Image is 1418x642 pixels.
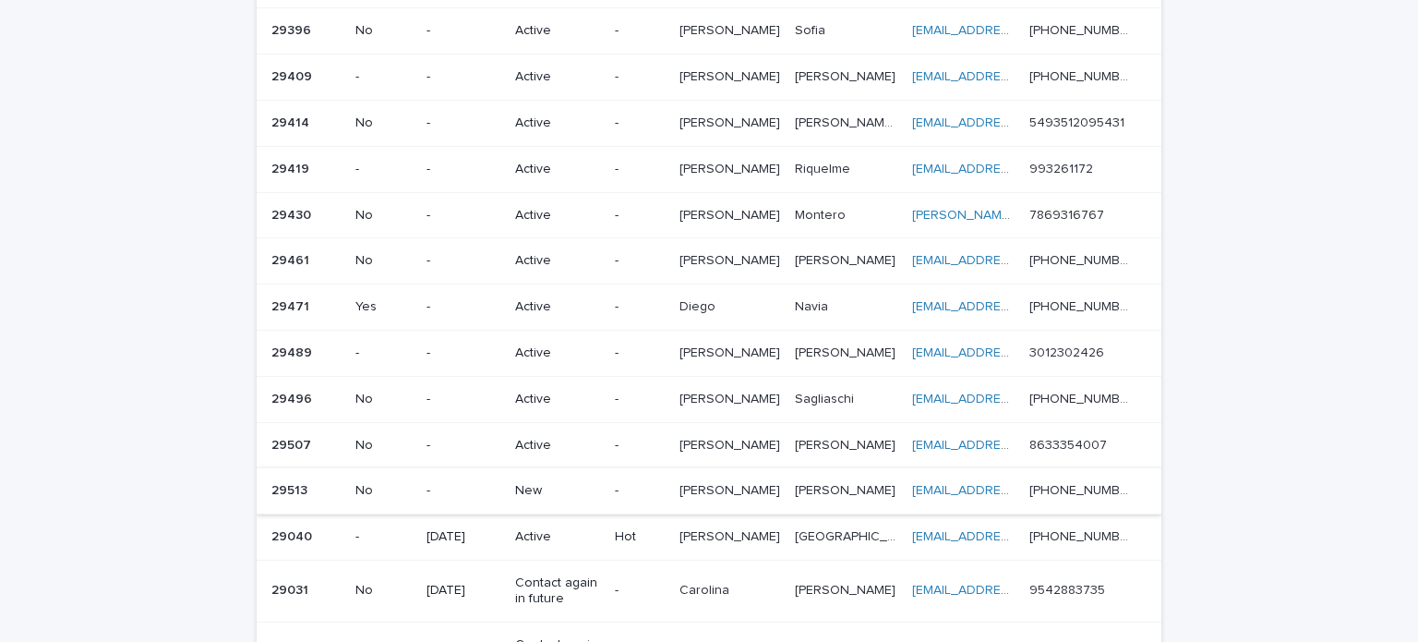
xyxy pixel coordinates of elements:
[257,560,1161,622] tr: 2903129031 No[DATE]Contact again in future-CarolinaCarolina [PERSON_NAME][PERSON_NAME] [EMAIL_ADD...
[355,162,412,177] p: -
[795,19,829,39] p: Sofia
[515,575,600,607] p: Contact again in future
[257,192,1161,238] tr: 2943029430 No-Active-[PERSON_NAME][PERSON_NAME] MonteroMontero [PERSON_NAME][EMAIL_ADDRESS][PERSO...
[1029,526,1136,545] p: +57 320 885 8934
[679,249,784,269] p: [PERSON_NAME]
[615,23,664,39] p: -
[427,23,500,39] p: -
[679,388,784,407] p: [PERSON_NAME]
[355,299,412,315] p: Yes
[515,392,600,407] p: Active
[271,342,316,361] p: 29489
[427,162,500,177] p: -
[1029,388,1136,407] p: [PHONE_NUMBER]
[615,583,664,599] p: -
[355,208,412,224] p: No
[355,69,412,85] p: -
[679,112,784,131] p: [PERSON_NAME]
[795,204,849,224] p: Montero
[515,115,600,131] p: Active
[615,162,664,177] p: -
[912,163,1121,176] a: [EMAIL_ADDRESS][DOMAIN_NAME]
[515,69,600,85] p: Active
[912,24,1121,37] a: [EMAIL_ADDRESS][DOMAIN_NAME]
[679,434,784,454] p: [PERSON_NAME]
[355,23,412,39] p: No
[679,342,784,361] p: [PERSON_NAME]
[427,115,500,131] p: -
[615,115,664,131] p: -
[679,158,784,177] p: [PERSON_NAME]
[795,112,901,131] p: [PERSON_NAME] [PERSON_NAME]
[1029,579,1109,599] p: 9542883735
[515,345,600,361] p: Active
[515,162,600,177] p: Active
[679,296,719,315] p: Diego
[271,479,311,499] p: 29513
[912,584,1121,597] a: [EMAIL_ADDRESS][DOMAIN_NAME]
[427,345,500,361] p: -
[427,529,500,545] p: [DATE]
[795,296,832,315] p: Navia
[427,208,500,224] p: -
[271,158,313,177] p: 29419
[257,422,1161,468] tr: 2950729507 No-Active-[PERSON_NAME][PERSON_NAME] [PERSON_NAME][PERSON_NAME] [EMAIL_ADDRESS][DOMAIN...
[795,579,899,599] p: [PERSON_NAME]
[257,376,1161,422] tr: 2949629496 No-Active-[PERSON_NAME][PERSON_NAME] SagliaschiSagliaschi [EMAIL_ADDRESS][DOMAIN_NAME]...
[271,112,313,131] p: 29414
[257,330,1161,376] tr: 2948929489 --Active-[PERSON_NAME][PERSON_NAME] [PERSON_NAME][PERSON_NAME] [EMAIL_ADDRESS][DOMAIN_...
[1029,19,1136,39] p: [PHONE_NUMBER]
[615,483,664,499] p: -
[271,296,313,315] p: 29471
[615,299,664,315] p: -
[355,253,412,269] p: No
[912,346,1121,359] a: [EMAIL_ADDRESS][DOMAIN_NAME]
[427,483,500,499] p: -
[615,253,664,269] p: -
[679,479,784,499] p: [PERSON_NAME]
[271,526,316,545] p: 29040
[355,529,412,545] p: -
[355,115,412,131] p: No
[515,438,600,454] p: Active
[912,439,1121,452] a: [EMAIL_ADDRESS][DOMAIN_NAME]
[912,530,1121,543] a: [EMAIL_ADDRESS][DOMAIN_NAME]
[912,484,1121,497] a: [EMAIL_ADDRESS][DOMAIN_NAME]
[271,579,312,599] p: 29031
[515,208,600,224] p: Active
[1029,296,1136,315] p: [PHONE_NUMBER]
[515,23,600,39] p: Active
[795,526,901,545] p: [GEOGRAPHIC_DATA]
[355,583,412,599] p: No
[271,388,316,407] p: 29496
[515,483,600,499] p: New
[912,116,1121,129] a: [EMAIL_ADDRESS][DOMAIN_NAME]
[912,300,1121,313] a: [EMAIL_ADDRESS][DOMAIN_NAME]
[427,299,500,315] p: -
[271,434,315,454] p: 29507
[912,393,1121,406] a: [EMAIL_ADDRESS][DOMAIN_NAME]
[355,392,412,407] p: No
[257,468,1161,515] tr: 2951329513 No-New-[PERSON_NAME][PERSON_NAME] [PERSON_NAME][PERSON_NAME] [EMAIL_ADDRESS][DOMAIN_NA...
[257,285,1161,331] tr: 2947129471 Yes-Active-DiegoDiego NaviaNavia [EMAIL_ADDRESS][DOMAIN_NAME] [PHONE_NUMBER][PHONE_NUM...
[795,434,899,454] p: [PERSON_NAME]
[257,515,1161,561] tr: 2904029040 -[DATE]ActiveHot[PERSON_NAME][PERSON_NAME] [GEOGRAPHIC_DATA][GEOGRAPHIC_DATA] [EMAIL_A...
[795,66,899,85] p: [PERSON_NAME]
[1029,434,1111,454] p: 8633354007
[795,342,899,361] p: [PERSON_NAME]
[1029,479,1136,499] p: [PHONE_NUMBER]
[615,208,664,224] p: -
[257,8,1161,55] tr: 2939629396 No-Active-[PERSON_NAME][PERSON_NAME] SofiaSofia [EMAIL_ADDRESS][DOMAIN_NAME] [PHONE_NU...
[912,254,1121,267] a: [EMAIL_ADDRESS][DOMAIN_NAME]
[615,345,664,361] p: -
[355,438,412,454] p: No
[1029,342,1108,361] p: 3012302426
[615,392,664,407] p: -
[257,146,1161,192] tr: 2941929419 --Active-[PERSON_NAME][PERSON_NAME] RiquelmeRiquelme [EMAIL_ADDRESS][DOMAIN_NAME] 9932...
[427,438,500,454] p: -
[427,392,500,407] p: -
[271,249,313,269] p: 29461
[427,583,500,599] p: [DATE]
[257,55,1161,101] tr: 2940929409 --Active-[PERSON_NAME][PERSON_NAME] [PERSON_NAME][PERSON_NAME] [EMAIL_ADDRESS][DOMAIN_...
[1029,66,1136,85] p: [PHONE_NUMBER]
